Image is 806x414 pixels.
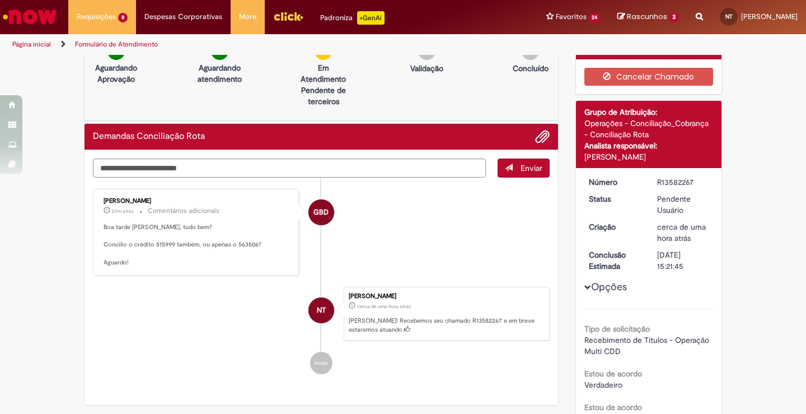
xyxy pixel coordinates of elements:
b: Estou de acordo [584,402,642,412]
span: 24 [589,13,601,22]
span: [PERSON_NAME] [741,12,798,21]
span: cerca de uma hora atrás [657,222,706,243]
span: Recebimento de Títulos - Operação Multi CDD [584,335,711,356]
div: Pendente Usuário [657,193,709,216]
div: Grupo de Atribuição: [584,106,714,118]
p: Concluído [513,63,549,74]
div: 30/09/2025 15:21:41 [657,221,709,244]
a: Formulário de Atendimento [75,40,158,49]
div: Operações - Conciliação_Cobrança - Conciliação Rota [584,118,714,140]
b: Estou de acordo [584,369,642,379]
h2: Demandas Conciliação Rota Histórico de tíquete [93,132,205,142]
button: Enviar [498,159,550,178]
div: Analista responsável: [584,140,714,151]
p: +GenAi [357,11,385,25]
button: Cancelar Chamado [584,68,714,86]
span: Requisições [77,11,116,22]
span: GBD [313,199,329,226]
img: ServiceNow [1,6,59,28]
p: Validação [410,63,443,74]
div: [PERSON_NAME] [349,293,543,300]
span: Rascunhos [627,11,667,22]
p: Pendente de terceiros [296,85,350,107]
span: 8 [118,13,128,22]
div: [PERSON_NAME] [104,198,290,204]
a: Rascunhos [617,12,679,22]
time: 30/09/2025 15:21:41 [357,303,411,310]
dt: Número [580,176,649,188]
ul: Trilhas de página [8,34,529,55]
li: Nicole Duarte Ge Trigueiro [93,287,550,341]
div: [PERSON_NAME] [584,151,714,162]
div: Gabriely Barros De Lira [308,199,334,225]
b: Tipo de solicitação [584,324,650,334]
button: Adicionar anexos [535,129,550,144]
ul: Histórico de tíquete [93,178,550,385]
dt: Conclusão Estimada [580,249,649,272]
span: Enviar [521,163,542,173]
span: Verdadeiro [584,380,622,390]
div: Nicole Duarte Ge Trigueiro [308,297,334,323]
span: Despesas Corporativas [144,11,222,22]
div: R13582267 [657,176,709,188]
p: Aguardando Aprovação [89,62,143,85]
p: Aguardando atendimento [193,62,247,85]
time: 30/09/2025 15:21:41 [657,222,706,243]
span: cerca de uma hora atrás [357,303,411,310]
dt: Status [580,193,649,204]
p: Em Atendimento [296,62,350,85]
div: [DATE] 15:21:45 [657,249,709,272]
span: Favoritos [556,11,587,22]
img: click_logo_yellow_360x200.png [273,8,303,25]
time: 30/09/2025 15:48:32 [112,208,134,215]
p: Boa tarde [PERSON_NAME], tudo bem? Concilio o crédito 515999 também, ou apenas o 563506? Aguardo! [104,223,290,267]
textarea: Digite sua mensagem aqui... [93,159,486,178]
span: NT [317,297,326,324]
span: 3 [669,12,679,22]
span: More [239,11,256,22]
p: [PERSON_NAME]! Recebemos seu chamado R13582267 e em breve estaremos atuando. [349,317,543,334]
span: NT [725,13,733,20]
div: Padroniza [320,11,385,25]
dt: Criação [580,221,649,232]
a: Página inicial [12,40,51,49]
small: Comentários adicionais [148,206,219,216]
span: 29m atrás [112,208,134,215]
